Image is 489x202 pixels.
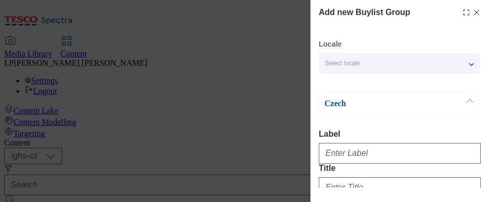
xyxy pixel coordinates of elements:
span: Select locale [325,60,360,67]
h4: Add new Buylist Group [319,6,410,19]
label: Locale [319,41,342,47]
label: Label [319,129,481,139]
input: Enter Label [319,143,481,164]
label: Title [319,164,481,173]
p: Czech [324,98,433,109]
button: Select locale [319,53,480,74]
input: Enter Title [319,177,481,198]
